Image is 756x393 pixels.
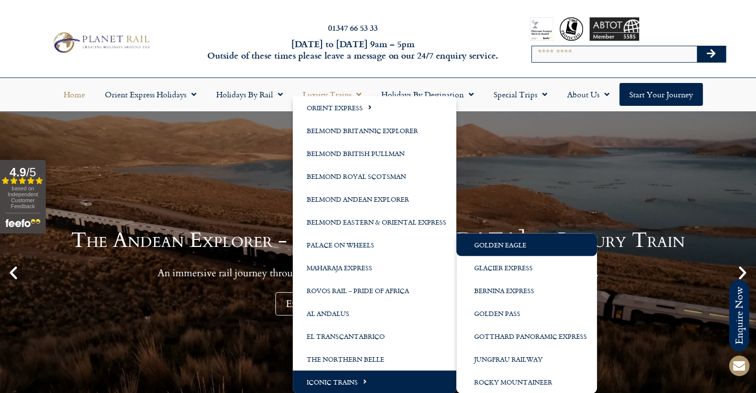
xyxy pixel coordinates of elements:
[293,256,456,279] a: Maharaja Express
[95,83,206,106] a: Orient Express Holidays
[484,83,557,106] a: Special Trips
[5,264,22,281] div: Previous slide
[293,96,456,393] ul: Luxury Trains
[557,83,619,106] a: About Us
[456,302,597,324] a: Golden Pass
[5,83,751,106] nav: Menu
[619,83,703,106] a: Start your Journey
[293,164,456,187] a: Belmond Royal Scotsman
[293,370,456,393] a: Iconic Trains
[71,267,685,279] p: An immersive rail journey through [GEOGRAPHIC_DATA]’s mountains, lakes, and its ancient heritage.
[204,38,502,62] h6: [DATE] to [DATE] 9am – 5pm Outside of these times please leave a message on our 24/7 enquiry serv...
[293,324,456,347] a: El Transcantabrico
[293,96,456,119] a: Orient Express
[328,22,378,33] a: 01347 66 53 33
[293,83,371,106] a: Luxury Trains
[293,302,456,324] a: Al Andalus
[293,347,456,370] a: The Northern Belle
[293,279,456,302] a: Rovos Rail – Pride of Africa
[293,142,456,164] a: Belmond British Pullman
[456,233,597,256] a: Golden Eagle
[293,187,456,210] a: Belmond Andean Explorer
[49,30,153,55] img: Planet Rail Train Holidays Logo
[456,279,597,302] a: Bernina Express
[734,264,751,281] div: Next slide
[54,83,95,106] a: Home
[456,370,597,393] a: Rocky Mountaineer
[456,233,597,393] ul: Iconic Trains
[71,230,685,251] h1: The Andean Explorer - [GEOGRAPHIC_DATA] by Luxury Train
[275,292,481,315] a: Explore [GEOGRAPHIC_DATA] With Us
[293,233,456,256] a: Palace on Wheels
[456,256,597,279] a: Glacier Express
[456,324,597,347] a: Gotthard Panoramic Express
[293,119,456,142] a: Belmond Britannic Explorer
[697,46,726,62] button: Search
[206,83,293,106] a: Holidays by Rail
[293,210,456,233] a: Belmond Eastern & Oriental Express
[456,347,597,370] a: Jungfrau Railway
[371,83,484,106] a: Holidays by Destination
